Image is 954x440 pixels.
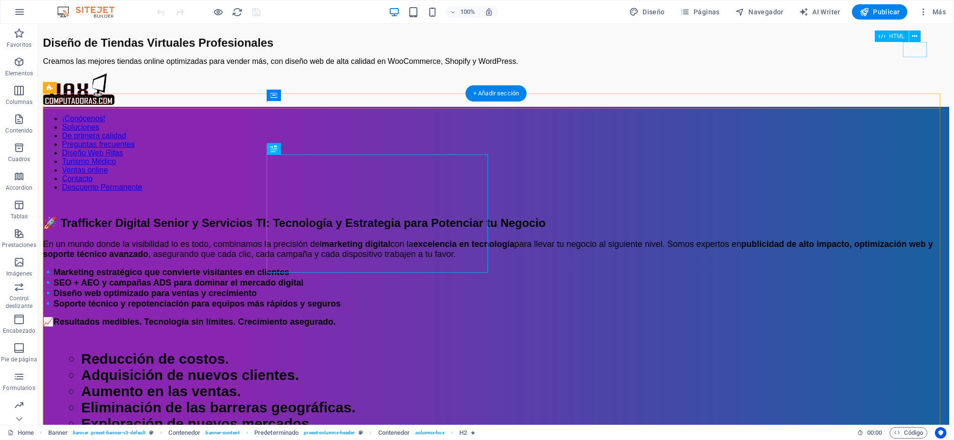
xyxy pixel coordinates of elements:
[5,12,911,26] h1: Diseño de Tiendas Virtuales Profesionales
[5,33,911,42] p: Creamos las mejores tiendas online optimizadas para vender más, con diseño web de alta calidad en...
[6,184,32,192] p: Accordion
[2,241,36,249] p: Prestaciones
[254,427,299,439] span: Haz clic para seleccionar y doble clic para editar
[212,6,224,18] button: Haz clic para salir del modo de previsualización y seguir editando
[799,7,840,17] span: AI Writer
[852,4,908,20] button: Publicar
[680,7,720,17] span: Páginas
[867,427,882,439] span: 00 00
[731,4,788,20] button: Navegador
[168,427,200,439] span: Haz clic para seleccionar y doble clic para editar
[874,429,875,436] span: :
[5,70,33,77] p: Elementos
[6,98,33,106] p: Columnas
[735,7,784,17] span: Navegador
[459,427,467,439] span: Haz clic para seleccionar y doble clic para editar
[890,427,927,439] button: Código
[7,41,31,49] p: Favoritos
[359,430,363,435] i: Este elemento es un preajuste personalizable
[204,427,239,439] span: . banner-content
[676,4,724,20] button: Páginas
[149,430,154,435] i: Este elemento es un preajuste personalizable
[6,270,32,277] p: Imágenes
[466,85,527,102] div: + Añadir sección
[795,4,844,20] button: AI Writer
[3,327,35,335] p: Encabezado
[857,427,882,439] h6: Tiempo de la sesión
[378,427,410,439] span: Haz clic para seleccionar y doble clic para editar
[8,427,34,439] a: Haz clic para cancelar la selección y doble clic para abrir páginas
[48,427,68,439] span: Haz clic para seleccionar y doble clic para editar
[629,7,665,17] span: Diseño
[10,213,28,220] p: Tablas
[72,427,145,439] span: . banner .preset-banner-v3-default
[935,427,946,439] button: Usercentrics
[860,7,900,17] span: Publicar
[6,413,32,420] p: Marketing
[8,155,31,163] p: Cuadros
[894,427,923,439] span: Código
[414,427,445,439] span: . columns-box
[625,4,669,20] div: Diseño (Ctrl+Alt+Y)
[3,384,35,392] p: Formularios
[919,7,946,17] span: Más
[5,127,32,134] p: Contenido
[625,4,669,20] button: Diseño
[302,427,355,439] span: . preset-columns-header
[485,8,493,16] i: Al redimensionar, ajustar el nivel de zoom automáticamente para ajustarse al dispositivo elegido.
[915,4,950,20] button: Más
[446,6,479,18] button: 100%
[460,6,475,18] h6: 100%
[1,356,37,363] p: Pie de página
[471,430,475,435] i: El elemento contiene una animación
[48,427,476,439] nav: breadcrumb
[889,33,905,39] span: HTML
[55,6,126,18] img: Editor Logo
[232,7,243,18] i: Volver a cargar página
[231,6,243,18] button: reload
